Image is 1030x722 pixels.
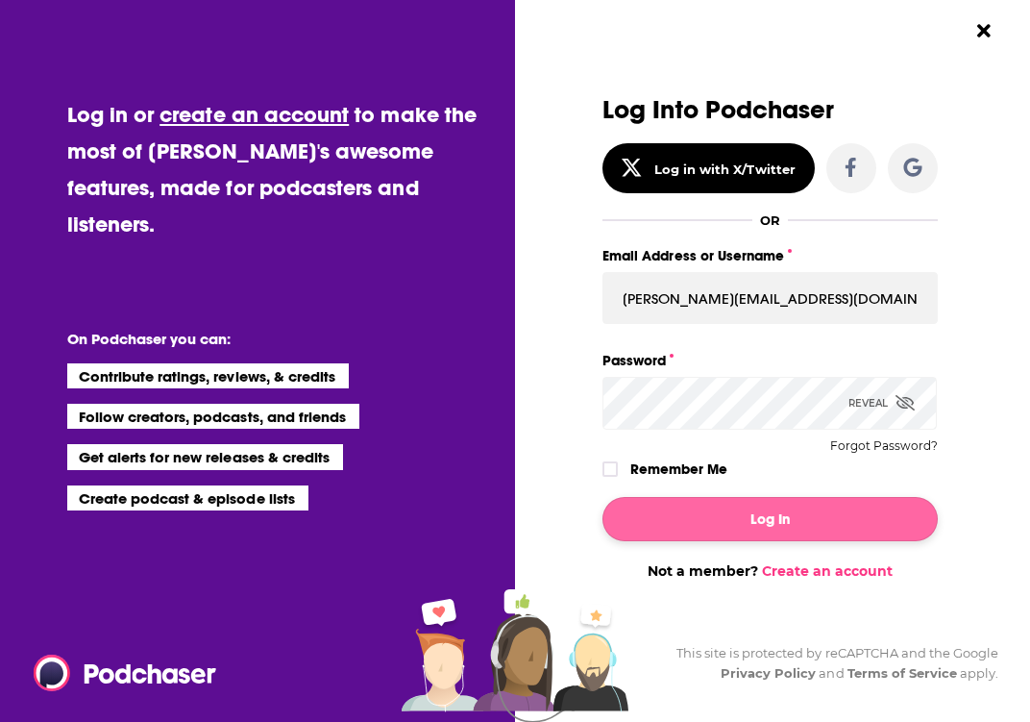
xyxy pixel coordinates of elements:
[830,439,938,453] button: Forgot Password?
[630,457,727,482] label: Remember Me
[33,655,217,691] img: Podchaser - Follow, Share and Rate Podcasts
[721,665,817,681] a: Privacy Policy
[664,643,998,684] div: This site is protected by reCAPTCHA and the Google and apply.
[966,12,1002,49] button: Close Button
[760,212,780,228] div: OR
[848,377,915,430] div: Reveal
[602,272,937,324] input: Email Address or Username
[602,562,937,580] div: Not a member?
[602,143,814,193] button: Log in with X/Twitter
[67,404,360,429] li: Follow creators, podcasts, and friends
[602,348,937,373] label: Password
[159,101,349,128] a: create an account
[602,96,937,124] h3: Log Into Podchaser
[67,330,452,348] li: On Podchaser you can:
[33,655,202,691] a: Podchaser - Follow, Share and Rate Podcasts
[762,562,893,580] a: Create an account
[654,162,796,177] div: Log in with X/Twitter
[67,485,308,510] li: Create podcast & episode lists
[67,444,343,469] li: Get alerts for new releases & credits
[67,363,350,388] li: Contribute ratings, reviews, & credits
[602,243,937,268] label: Email Address or Username
[847,665,958,681] a: Terms of Service
[602,497,937,541] button: Log In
